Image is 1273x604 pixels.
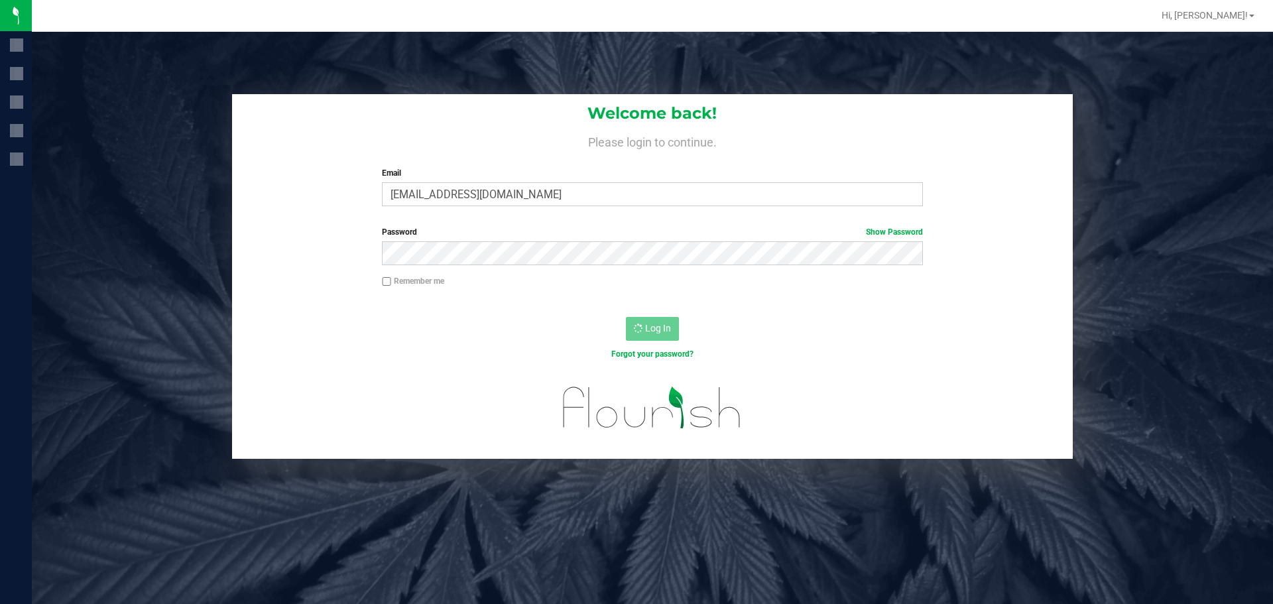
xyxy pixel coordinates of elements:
[626,317,679,341] button: Log In
[1162,10,1248,21] span: Hi, [PERSON_NAME]!
[547,374,757,442] img: flourish_logo.svg
[382,227,417,237] span: Password
[232,105,1073,122] h1: Welcome back!
[866,227,923,237] a: Show Password
[232,133,1073,149] h4: Please login to continue.
[382,275,444,287] label: Remember me
[382,277,391,286] input: Remember me
[382,167,922,179] label: Email
[645,323,671,333] span: Log In
[611,349,694,359] a: Forgot your password?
